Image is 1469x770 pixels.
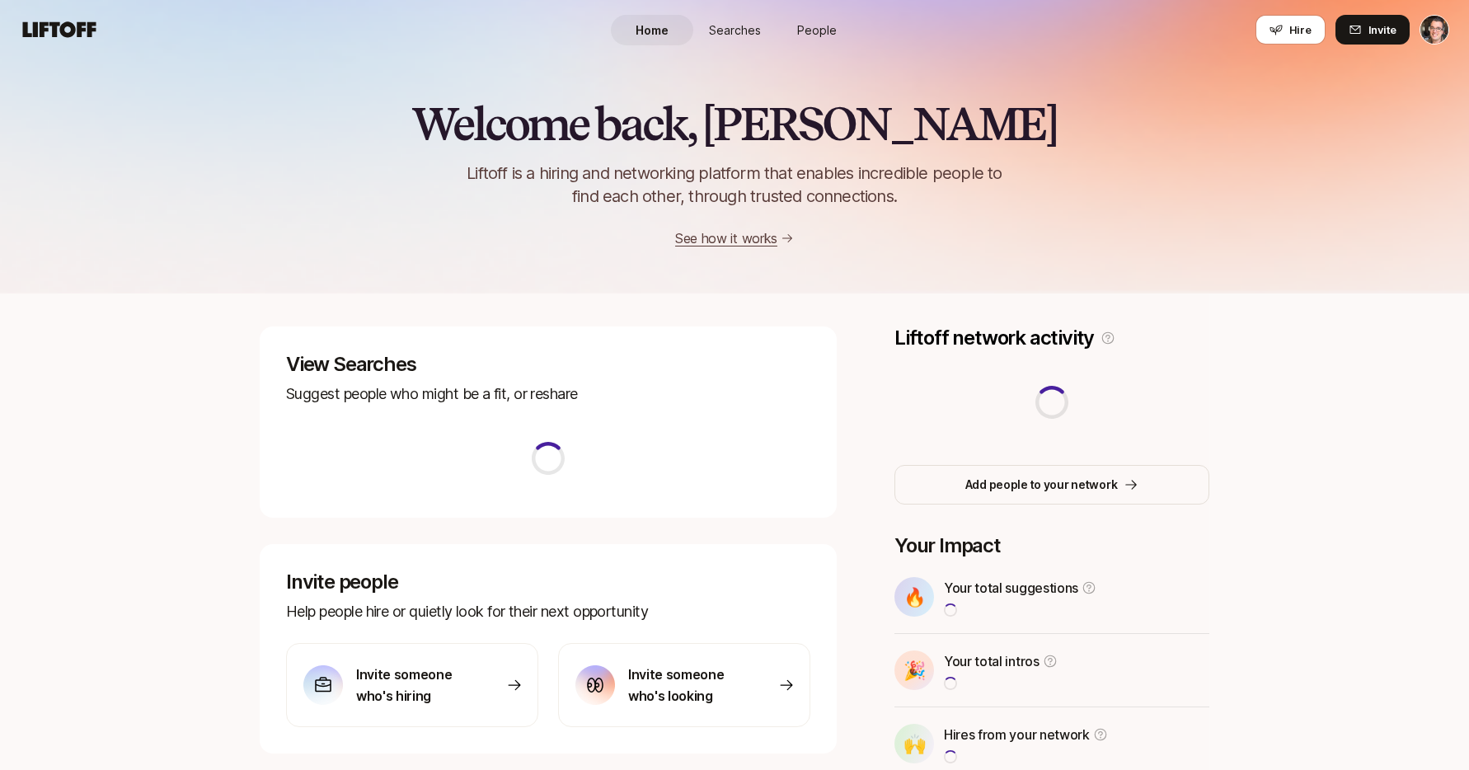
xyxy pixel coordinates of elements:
p: Invite people [286,570,810,594]
p: Liftoff network activity [894,326,1094,350]
p: Hires from your network [944,724,1090,745]
h2: Welcome back, [PERSON_NAME] [411,99,1057,148]
a: Searches [693,15,776,45]
span: Hire [1289,21,1312,38]
p: Add people to your network [965,475,1118,495]
p: Your total suggestions [944,577,1078,599]
a: People [776,15,858,45]
button: Invite [1335,15,1410,45]
div: 🙌 [894,724,934,763]
span: Invite [1368,21,1396,38]
button: Eric Smith [1420,15,1449,45]
p: Suggest people who might be a fit, or reshare [286,383,810,406]
p: Liftoff is a hiring and networking platform that enables incredible people to find each other, th... [439,162,1030,208]
p: Invite someone who's hiring [356,664,472,707]
button: Hire [1255,15,1326,45]
img: Eric Smith [1420,16,1448,44]
div: 🎉 [894,650,934,690]
a: See how it works [675,230,777,246]
button: Add people to your network [894,465,1209,505]
p: Your Impact [894,534,1209,557]
p: Help people hire or quietly look for their next opportunity [286,600,810,623]
p: Your total intros [944,650,1040,672]
span: Home [636,21,669,39]
p: Invite someone who's looking [628,664,744,707]
span: Searches [709,21,761,39]
span: People [797,21,837,39]
div: 🔥 [894,577,934,617]
a: Home [611,15,693,45]
p: View Searches [286,353,810,376]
